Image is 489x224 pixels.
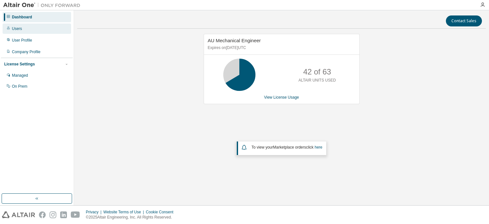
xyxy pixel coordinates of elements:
[446,15,482,26] button: Contact Sales
[12,15,32,20] div: Dashboard
[264,95,299,100] a: View License Usage
[146,209,177,215] div: Cookie Consent
[12,38,32,43] div: User Profile
[252,145,322,150] span: To view your click
[273,145,306,150] em: Marketplace orders
[208,45,354,51] p: Expires on [DATE] UTC
[208,38,261,43] span: AU Mechanical Engineer
[60,211,67,218] img: linkedin.svg
[39,211,46,218] img: facebook.svg
[12,84,27,89] div: On Prem
[3,2,84,8] img: Altair One
[86,209,103,215] div: Privacy
[12,73,28,78] div: Managed
[12,26,22,31] div: Users
[2,211,35,218] img: altair_logo.svg
[4,62,35,67] div: License Settings
[12,49,41,54] div: Company Profile
[103,209,146,215] div: Website Terms of Use
[303,66,331,77] p: 42 of 63
[71,211,80,218] img: youtube.svg
[299,78,336,83] p: ALTAIR UNITS USED
[50,211,56,218] img: instagram.svg
[86,215,177,220] p: © 2025 Altair Engineering, Inc. All Rights Reserved.
[315,145,322,150] a: here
